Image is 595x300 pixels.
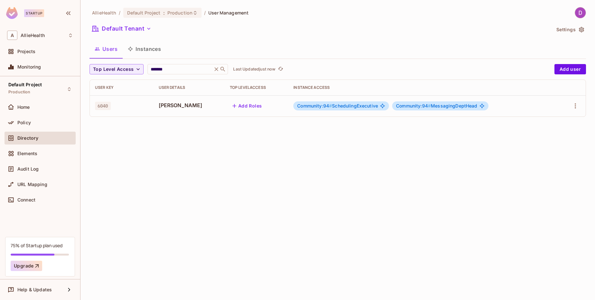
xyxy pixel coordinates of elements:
[17,120,31,125] span: Policy
[329,103,332,108] span: #
[204,10,206,16] li: /
[297,103,332,108] span: Community:94
[554,64,586,74] button: Add user
[277,65,284,73] button: refresh
[7,31,17,40] span: A
[396,103,477,108] span: MessagingDeptHead
[6,7,18,19] img: SReyMgAAAABJRU5ErkJggg==
[90,64,144,74] button: Top Level Access
[95,85,148,90] div: User Key
[90,41,123,57] button: Users
[233,67,275,72] p: Last Updated just now
[93,65,134,73] span: Top Level Access
[230,101,265,111] button: Add Roles
[297,103,378,108] span: SchedulingExecutive
[90,23,154,34] button: Default Tenant
[95,102,111,110] span: 6040
[554,24,586,35] button: Settings
[17,49,35,54] span: Projects
[17,64,41,70] span: Monitoring
[24,9,44,17] div: Startup
[17,105,30,110] span: Home
[8,82,42,87] span: Default Project
[159,102,220,109] span: [PERSON_NAME]
[8,89,31,95] span: Production
[127,10,161,16] span: Default Project
[159,85,220,90] div: User Details
[275,65,284,73] span: Click to refresh data
[208,10,249,16] span: User Management
[17,151,37,156] span: Elements
[11,261,42,271] button: Upgrade
[92,10,116,16] span: the active workspace
[230,85,283,90] div: Top Level Access
[428,103,431,108] span: #
[17,182,47,187] span: URL Mapping
[17,136,38,141] span: Directory
[278,66,283,72] span: refresh
[11,242,62,248] div: 75% of Startup plan used
[119,10,120,16] li: /
[163,10,165,15] span: :
[575,7,586,18] img: Diego Souza
[123,41,166,57] button: Instances
[17,287,52,292] span: Help & Updates
[293,85,553,90] div: Instance Access
[21,33,45,38] span: Workspace: AllieHealth
[396,103,431,108] span: Community:94
[167,10,193,16] span: Production
[17,197,35,202] span: Connect
[17,166,39,172] span: Audit Log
